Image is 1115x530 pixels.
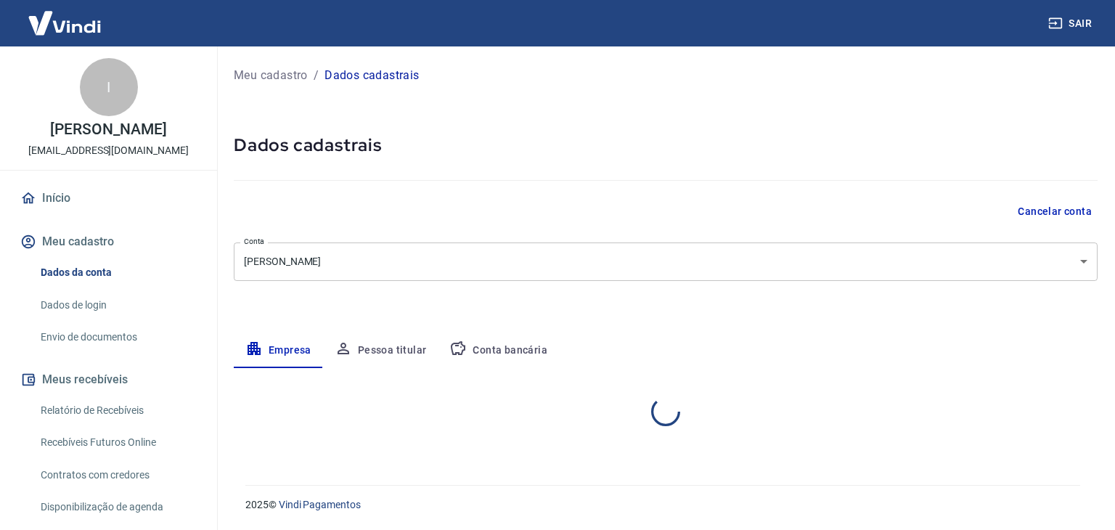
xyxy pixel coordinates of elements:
button: Sair [1045,10,1098,37]
div: I [80,58,138,116]
div: [PERSON_NAME] [234,242,1098,281]
a: Dados de login [35,290,200,320]
a: Início [17,182,200,214]
button: Pessoa titular [323,333,438,368]
button: Conta bancária [438,333,559,368]
a: Envio de documentos [35,322,200,352]
p: / [314,67,319,84]
p: [EMAIL_ADDRESS][DOMAIN_NAME] [28,143,189,158]
p: [PERSON_NAME] [50,122,166,137]
button: Empresa [234,333,323,368]
a: Recebíveis Futuros Online [35,428,200,457]
img: Vindi [17,1,112,45]
a: Meu cadastro [234,67,308,84]
a: Relatório de Recebíveis [35,396,200,425]
a: Dados da conta [35,258,200,288]
button: Meu cadastro [17,226,200,258]
label: Conta [244,236,264,247]
p: 2025 © [245,497,1080,513]
h5: Dados cadastrais [234,134,1098,157]
button: Meus recebíveis [17,364,200,396]
button: Cancelar conta [1012,198,1098,225]
a: Disponibilização de agenda [35,492,200,522]
p: Dados cadastrais [324,67,419,84]
a: Contratos com credores [35,460,200,490]
a: Vindi Pagamentos [279,499,361,510]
